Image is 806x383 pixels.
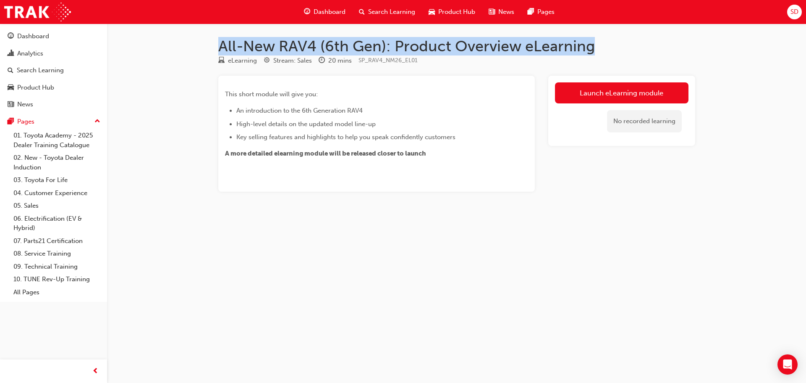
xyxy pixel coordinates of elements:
[359,7,365,17] span: search-icon
[537,7,555,17] span: Pages
[8,33,14,40] span: guage-icon
[607,110,682,132] div: No recorded learning
[225,150,426,157] span: A more detailed elearning module will be released closer to launch
[273,56,312,66] div: Stream: Sales
[8,118,14,126] span: pages-icon
[92,366,99,377] span: prev-icon
[17,32,49,41] div: Dashboard
[521,3,561,21] a: pages-iconPages
[3,80,104,95] a: Product Hub
[368,7,415,17] span: Search Learning
[3,29,104,44] a: Dashboard
[8,101,14,108] span: news-icon
[10,199,104,212] a: 05. Sales
[3,46,104,61] a: Analytics
[17,117,34,127] div: Pages
[8,67,13,74] span: search-icon
[314,7,345,17] span: Dashboard
[8,50,14,58] span: chart-icon
[498,7,514,17] span: News
[218,37,695,55] h1: All-New RAV4 (6th Gen): Product Overview eLearning
[319,55,352,66] div: Duration
[17,49,43,58] div: Analytics
[10,151,104,174] a: 02. New - Toyota Dealer Induction
[10,273,104,286] a: 10. TUNE Rev-Up Training
[10,286,104,299] a: All Pages
[528,7,534,17] span: pages-icon
[10,212,104,235] a: 06. Electrification (EV & Hybrid)
[228,56,257,66] div: eLearning
[218,57,225,65] span: learningResourceType_ELEARNING-icon
[422,3,482,21] a: car-iconProduct Hub
[10,187,104,200] a: 04. Customer Experience
[17,83,54,92] div: Product Hub
[787,5,802,19] button: SD
[3,27,104,114] button: DashboardAnalyticsSearch LearningProduct HubNews
[790,7,798,17] span: SD
[10,174,104,187] a: 03. Toyota For Life
[482,3,521,21] a: news-iconNews
[489,7,495,17] span: news-icon
[352,3,422,21] a: search-iconSearch Learning
[17,100,33,109] div: News
[8,84,14,92] span: car-icon
[319,57,325,65] span: clock-icon
[264,55,312,66] div: Stream
[10,235,104,248] a: 07. Parts21 Certification
[3,114,104,129] button: Pages
[236,133,455,141] span: Key selling features and highlights to help you speak confidently customers
[328,56,352,66] div: 20 mins
[17,66,64,75] div: Search Learning
[10,260,104,273] a: 09. Technical Training
[218,55,257,66] div: Type
[94,116,100,127] span: up-icon
[3,63,104,78] a: Search Learning
[10,129,104,151] a: 01. Toyota Academy - 2025 Dealer Training Catalogue
[304,7,310,17] span: guage-icon
[429,7,435,17] span: car-icon
[10,247,104,260] a: 08. Service Training
[777,354,798,375] div: Open Intercom Messenger
[4,3,71,21] img: Trak
[236,107,363,114] span: An introduction to the 6th Generation RAV4
[555,82,688,103] a: Launch eLearning module
[236,120,376,128] span: High-level details on the updated model line-up
[359,57,418,64] span: Learning resource code
[3,97,104,112] a: News
[225,90,318,98] span: This short module will give you:
[264,57,270,65] span: target-icon
[297,3,352,21] a: guage-iconDashboard
[438,7,475,17] span: Product Hub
